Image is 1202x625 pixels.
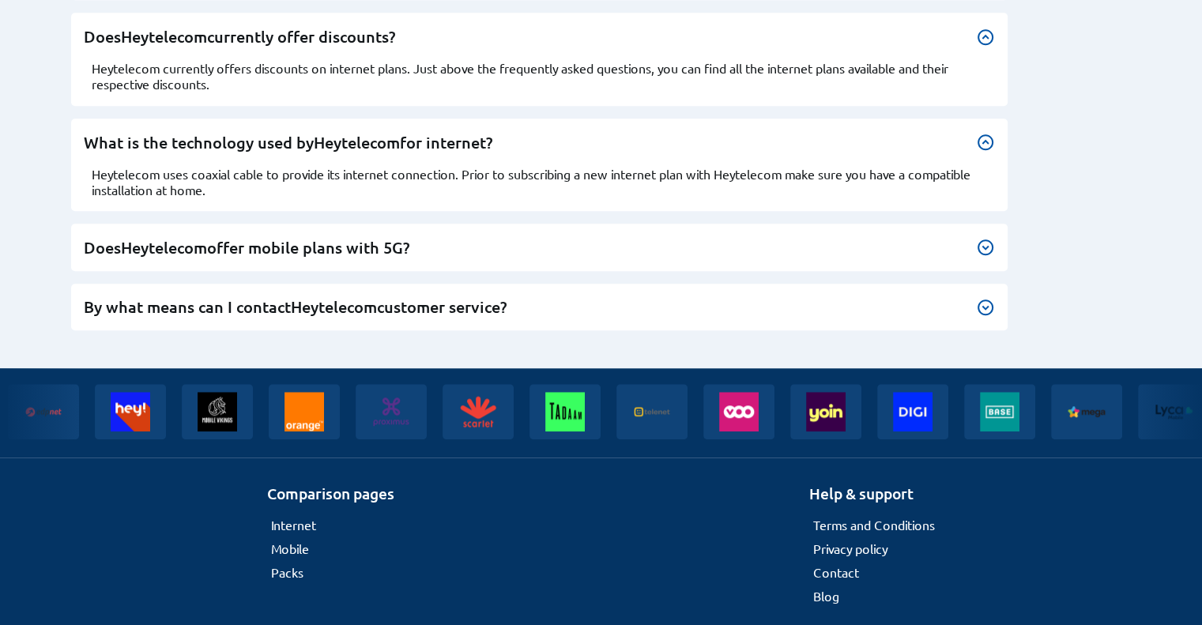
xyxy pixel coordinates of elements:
[356,384,427,439] img: Proximus banner logo
[271,540,309,556] a: Mobile
[877,384,948,439] img: Digi banner logo
[8,384,79,439] img: Edpnet banner logo
[95,384,166,439] img: Heytelecom banner logo
[703,384,774,439] img: Voo banner logo
[1051,384,1122,439] img: Mega banner logo
[314,132,400,152] span: Heytelecom
[443,384,514,439] img: Scarlet banner logo
[182,384,253,439] img: Mobile vikings banner logo
[976,238,995,257] img: Bouton pour faire apparaître la réponse
[813,517,935,533] a: Terms and Conditions
[291,296,377,317] span: Heytelecom
[813,540,887,556] a: Privacy policy
[790,384,861,439] img: Yoin banner logo
[964,384,1035,439] img: Base banner logo
[84,132,492,153] span: What is the technology used by for internet?
[267,484,394,504] h2: Comparison pages
[813,564,859,580] a: Contact
[269,384,340,439] img: Orange banner logo
[809,484,935,504] h2: Help & support
[529,384,601,439] img: Tadaam banner logo
[271,564,303,580] a: Packs
[92,166,987,198] div: Heytelecom uses coaxial cable to provide its internet connection. Prior to subscribing a new inte...
[976,298,995,317] img: Bouton pour faire apparaître la réponse
[84,296,507,318] span: By what means can I contact customer service?
[271,517,316,533] a: Internet
[121,237,207,258] span: Heytelecom
[84,26,395,47] span: Does currently offer discounts?
[813,588,839,604] a: Blog
[92,60,987,92] div: Heytelecom currently offers discounts on internet plans. Just above the frequently asked question...
[84,237,409,258] span: Does offer mobile plans with 5G?
[616,384,688,439] img: Telenet banner logo
[121,26,207,47] span: Heytelecom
